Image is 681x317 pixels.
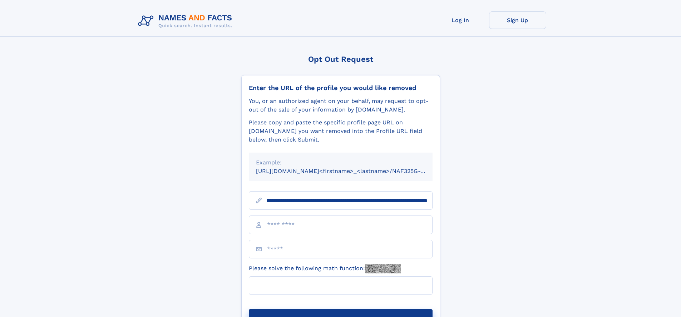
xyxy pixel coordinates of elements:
[241,55,440,64] div: Opt Out Request
[256,168,446,174] small: [URL][DOMAIN_NAME]<firstname>_<lastname>/NAF325G-xxxxxxxx
[256,158,425,167] div: Example:
[249,97,433,114] div: You, or an authorized agent on your behalf, may request to opt-out of the sale of your informatio...
[489,11,546,29] a: Sign Up
[432,11,489,29] a: Log In
[249,264,401,273] label: Please solve the following math function:
[249,118,433,144] div: Please copy and paste the specific profile page URL on [DOMAIN_NAME] you want removed into the Pr...
[249,84,433,92] div: Enter the URL of the profile you would like removed
[135,11,238,31] img: Logo Names and Facts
